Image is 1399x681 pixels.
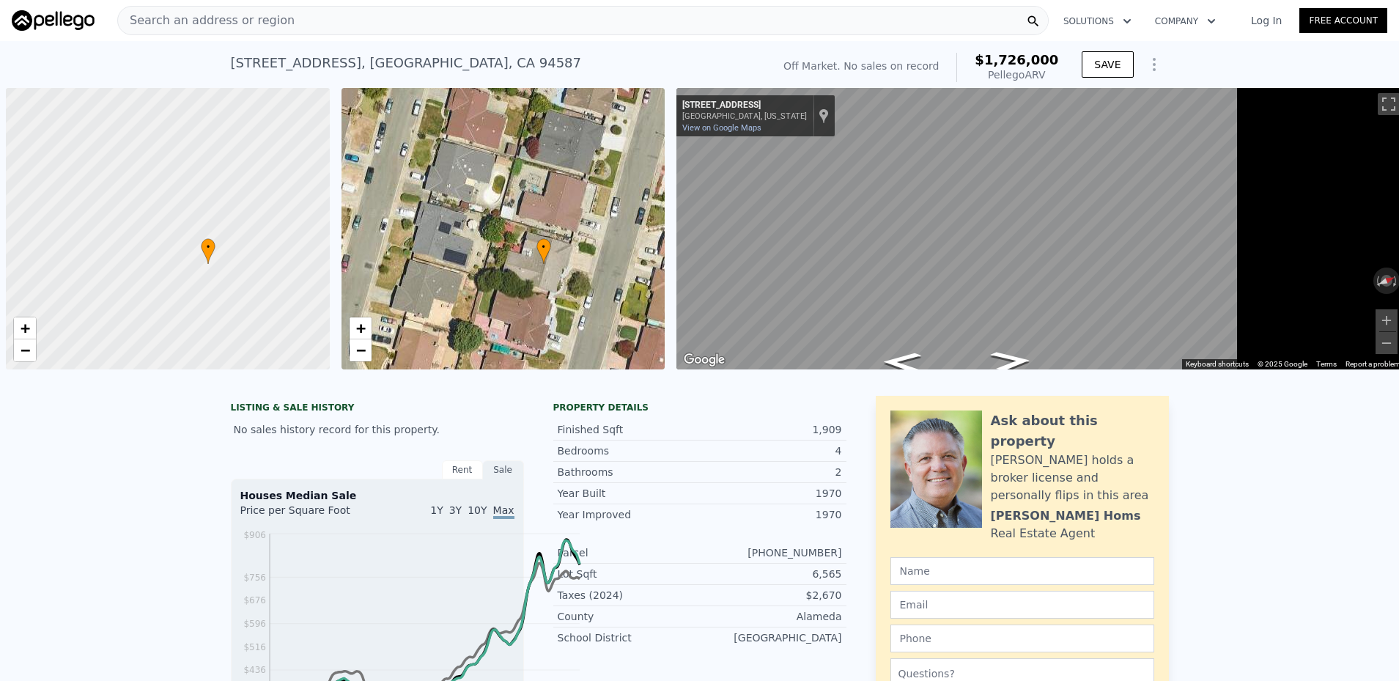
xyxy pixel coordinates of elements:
tspan: $676 [243,595,266,605]
div: 6,565 [700,567,842,581]
div: • [536,238,551,264]
div: Parcel [558,545,700,560]
span: 3Y [449,504,462,516]
a: Show location on map [819,108,829,124]
span: Search an address or region [118,12,295,29]
button: SAVE [1082,51,1133,78]
span: − [21,341,30,359]
div: [GEOGRAPHIC_DATA], [US_STATE] [682,111,807,121]
tspan: $756 [243,573,266,583]
div: Alameda [700,609,842,624]
div: School District [558,630,700,645]
a: Terms [1316,360,1337,368]
span: 10Y [468,504,487,516]
path: Go Southwest, Maraschino Ct [866,347,937,377]
a: Free Account [1299,8,1387,33]
div: 1970 [700,507,842,522]
div: 2 [700,465,842,479]
a: Open this area in Google Maps (opens a new window) [680,350,728,369]
tspan: $436 [243,665,266,675]
button: Company [1143,8,1228,34]
div: Year Built [558,486,700,501]
div: Ask about this property [991,411,1154,452]
button: Zoom out [1376,332,1398,354]
div: Bathrooms [558,465,700,479]
div: [STREET_ADDRESS] , [GEOGRAPHIC_DATA] , CA 94587 [231,53,582,73]
div: Finished Sqft [558,422,700,437]
span: + [355,319,365,337]
button: Rotate counterclockwise [1373,268,1381,294]
a: View on Google Maps [682,123,761,133]
a: Zoom out [350,339,372,361]
img: Google [680,350,728,369]
div: [STREET_ADDRESS] [682,100,807,111]
div: Year Improved [558,507,700,522]
button: Solutions [1052,8,1143,34]
a: Zoom in [14,317,36,339]
div: Sale [483,460,524,479]
div: No sales history record for this property. [231,416,524,443]
img: Pellego [12,10,95,31]
div: Bedrooms [558,443,700,458]
div: [GEOGRAPHIC_DATA] [700,630,842,645]
div: [PERSON_NAME] Homs [991,507,1141,525]
button: Keyboard shortcuts [1186,359,1249,369]
div: Off Market. No sales on record [783,59,939,73]
a: Zoom in [350,317,372,339]
div: [PERSON_NAME] holds a broker license and personally flips in this area [991,452,1154,504]
div: $2,670 [700,588,842,603]
div: Pellego ARV [975,67,1058,82]
span: Max [493,504,514,519]
button: Zoom in [1376,309,1398,331]
span: © 2025 Google [1258,360,1307,368]
div: Real Estate Agent [991,525,1096,542]
span: 1Y [430,504,443,516]
button: Show Options [1140,50,1169,79]
div: 4 [700,443,842,458]
div: LISTING & SALE HISTORY [231,402,524,416]
path: Go North, Maraschino Ct [973,346,1050,376]
a: Log In [1233,13,1299,28]
div: County [558,609,700,624]
div: • [201,238,215,264]
div: 1,909 [700,422,842,437]
input: Email [890,591,1154,619]
div: 1970 [700,486,842,501]
div: [PHONE_NUMBER] [700,545,842,560]
tspan: $516 [243,642,266,652]
a: Zoom out [14,339,36,361]
div: Houses Median Sale [240,488,514,503]
div: Rent [442,460,483,479]
tspan: $596 [243,619,266,629]
input: Name [890,557,1154,585]
span: • [536,240,551,254]
span: • [201,240,215,254]
span: − [355,341,365,359]
span: $1,726,000 [975,52,1058,67]
span: + [21,319,30,337]
input: Phone [890,625,1154,652]
div: Property details [553,402,846,413]
tspan: $906 [243,530,266,540]
div: Taxes (2024) [558,588,700,603]
div: Lot Sqft [558,567,700,581]
div: Price per Square Foot [240,503,377,526]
